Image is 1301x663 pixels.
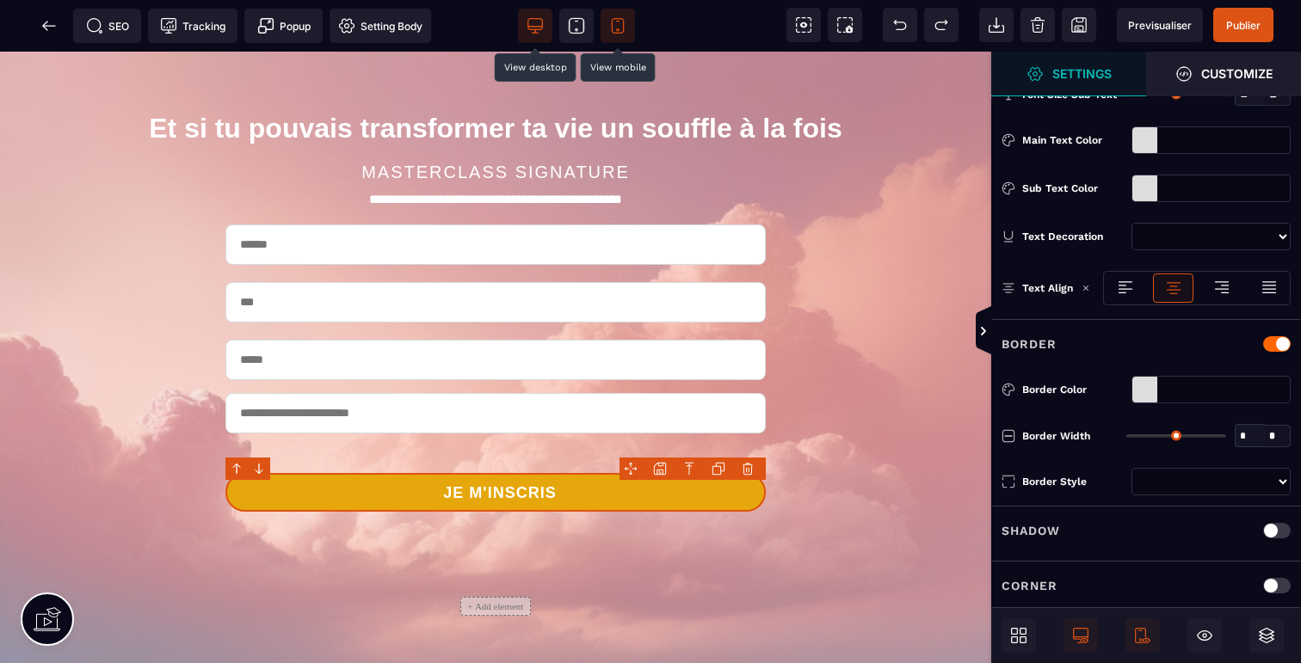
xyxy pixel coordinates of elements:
p: Corner [1002,575,1057,596]
span: View components [786,8,821,42]
h2: MASTERCLASS SIGNATURE [139,101,851,139]
span: SEO [86,17,129,34]
span: Screenshot [828,8,862,42]
span: Previsualiser [1128,19,1192,32]
p: Border [1002,334,1057,354]
p: Text Align [1002,279,1073,297]
span: Setting Body [338,17,422,34]
span: Popup [257,17,311,34]
div: Main Text Color [1022,132,1125,149]
span: Hide/Show Block [1187,618,1222,653]
span: Desktop Only [1064,618,1098,653]
span: Preview [1117,8,1203,42]
div: Border Style [1022,473,1125,490]
h1: Et si tu pouvais transformer ta vie un souffle à la fois [139,52,851,101]
button: JE M'INSCRIS [225,421,765,460]
div: Border Color [1022,381,1125,398]
span: Open Layers [1249,618,1284,653]
span: Open Blocks [1002,618,1036,653]
p: Shadow [1002,520,1060,541]
span: Open Style Manager [1146,52,1301,96]
span: Border Width [1022,429,1090,443]
div: Sub Text Color [1022,180,1125,197]
span: Publier [1226,19,1261,32]
strong: Customize [1201,67,1273,80]
div: Text Decoration [1022,228,1125,245]
span: Tracking [160,17,225,34]
strong: Settings [1052,67,1112,80]
img: loading [1082,284,1090,292]
span: Settings [991,52,1146,96]
span: Mobile Only [1125,618,1160,653]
